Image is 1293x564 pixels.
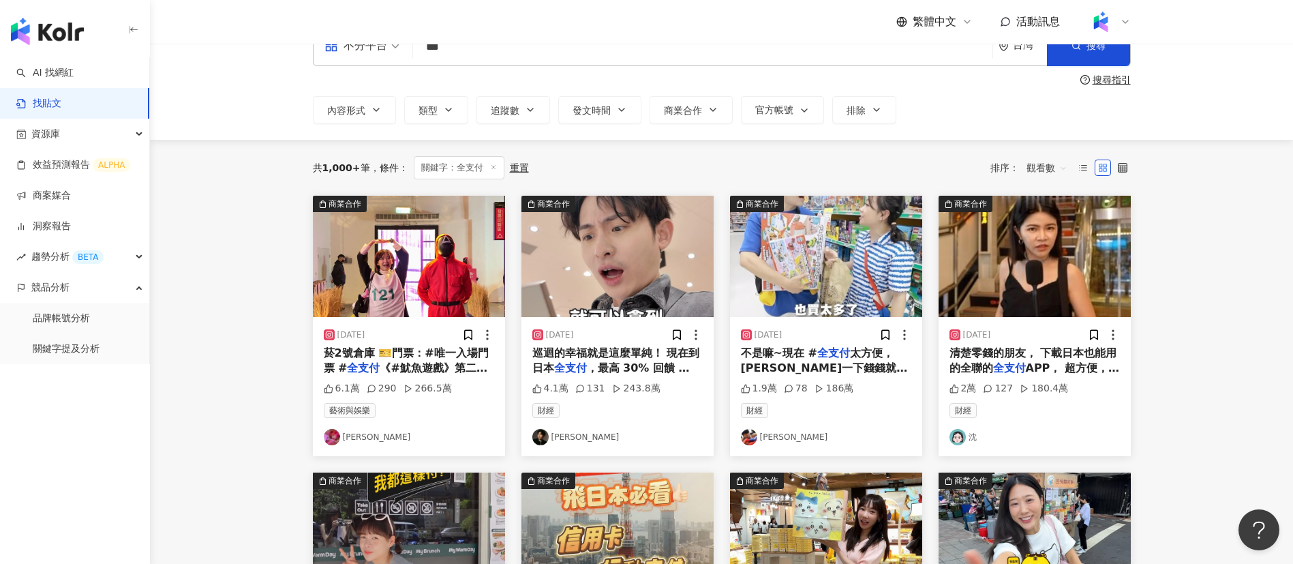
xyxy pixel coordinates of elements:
span: 活動訊息 [1016,15,1060,28]
span: ，最高 30% 回饋 🇯🇵 使用 [532,361,693,389]
span: 趨勢分析 [31,241,104,272]
span: 1,000+ [322,162,361,173]
div: post-image商業合作 [939,196,1131,317]
button: 排除 [832,96,896,123]
div: post-image商業合作 [730,196,922,317]
a: KOL Avatar[PERSON_NAME] [741,429,911,445]
div: 243.8萬 [612,382,660,396]
div: 商業合作 [537,474,570,488]
div: 共 筆 [313,162,370,173]
div: 台灣 [1013,40,1047,51]
a: 洞察報告 [16,220,71,233]
a: 關鍵字提及分析 [33,342,100,356]
div: 不分平台 [324,35,387,57]
div: 商業合作 [329,197,361,211]
span: 財經 [949,403,977,418]
button: 官方帳號 [741,96,824,123]
button: 追蹤數 [476,96,550,123]
div: 排序： [990,157,1075,179]
mark: 全支付 [347,361,380,374]
img: post-image [730,196,922,317]
div: 78 [784,382,808,396]
div: 6.1萬 [324,382,360,396]
div: BETA [72,250,104,264]
span: APP， 超方便，幾乎走到哪刷到哪 [949,361,1119,389]
div: 127 [983,382,1013,396]
span: 財經 [532,403,560,418]
div: 商業合作 [537,197,570,211]
span: 官方帳號 [755,104,793,115]
div: 商業合作 [954,197,987,211]
img: Kolr%20app%20icon%20%281%29.png [1088,9,1114,35]
img: KOL Avatar [949,429,966,445]
div: 186萬 [815,382,854,396]
div: [DATE] [963,329,991,341]
img: KOL Avatar [532,429,549,445]
span: environment [999,41,1009,51]
div: post-image商業合作 [313,196,505,317]
button: 搜尋 [1047,25,1130,66]
span: 財經 [741,403,768,418]
div: 290 [367,382,397,396]
button: 發文時間 [558,96,641,123]
mark: 全支付 [993,361,1026,374]
span: 發文時間 [573,105,611,116]
div: [DATE] [337,329,365,341]
a: KOL Avatar[PERSON_NAME] [324,429,494,445]
div: 131 [575,382,605,396]
button: 內容形式 [313,96,396,123]
div: [DATE] [755,329,782,341]
span: 清楚零錢的朋友， 下載日本也能用的全聯的 [949,346,1117,374]
span: 關鍵字：全支付 [414,156,504,179]
iframe: Help Scout Beacon - Open [1238,509,1279,550]
span: 內容形式 [327,105,365,116]
a: 找貼文 [16,97,61,110]
div: 商業合作 [746,474,778,488]
div: 4.1萬 [532,382,568,396]
img: KOL Avatar [324,429,340,445]
div: 266.5萬 [404,382,452,396]
span: 資源庫 [31,119,60,149]
span: 不是嘛~現在 # [741,346,817,359]
span: 追蹤數 [491,105,519,116]
img: post-image [521,196,714,317]
button: 類型 [404,96,468,123]
div: [DATE] [546,329,574,341]
a: 效益預測報告ALPHA [16,158,130,172]
mark: 全支付 [817,346,850,359]
span: 藝術與娛樂 [324,403,376,418]
span: 商業合作 [664,105,702,116]
span: 條件 ： [370,162,408,173]
span: 《#魷魚遊戲》第二季 Netf [324,361,487,389]
div: post-image商業合作 [521,196,714,317]
span: 觀看數 [1026,157,1067,179]
a: KOL Avatar沈 [949,429,1120,445]
div: 1.9萬 [741,382,777,396]
span: 菸2號倉庫 🎫門票：#唯一入場門票 # [324,346,489,374]
span: 類型 [419,105,438,116]
img: KOL Avatar [741,429,757,445]
div: 商業合作 [746,197,778,211]
a: 品牌帳號分析 [33,312,90,325]
a: KOL Avatar[PERSON_NAME] [532,429,703,445]
span: 巡迴的幸福就是這麼單純！ 現在到日本 [532,346,700,374]
div: 180.4萬 [1020,382,1068,396]
img: post-image [939,196,1131,317]
a: searchAI 找網紅 [16,66,74,80]
mark: 全支付 [554,361,587,374]
img: logo [11,18,84,45]
div: 搜尋指引 [1093,74,1131,85]
img: post-image [313,196,505,317]
span: 搜尋 [1086,40,1106,51]
span: 排除 [847,105,866,116]
span: 競品分析 [31,272,70,303]
span: question-circle [1080,75,1090,85]
span: 繁體中文 [913,14,956,29]
div: 商業合作 [954,474,987,488]
span: rise [16,252,26,262]
div: 2萬 [949,382,977,396]
button: 商業合作 [650,96,733,123]
a: 商案媒合 [16,189,71,203]
div: 商業合作 [329,474,361,488]
div: 重置 [510,162,529,173]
